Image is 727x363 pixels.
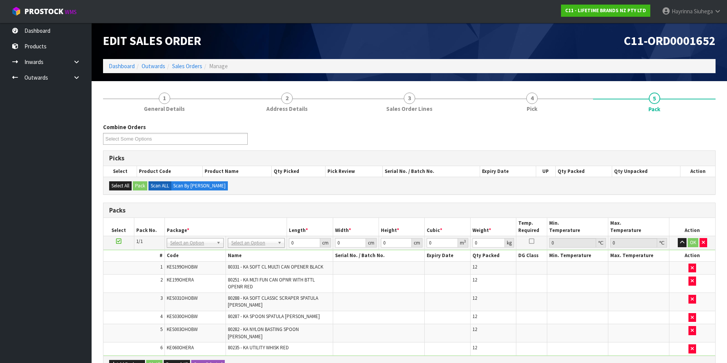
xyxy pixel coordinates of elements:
[608,218,669,236] th: Max. Temperature
[596,238,606,248] div: ℃
[103,166,137,177] th: Select
[383,166,480,177] th: Serial No. / Batch No.
[326,166,383,177] th: Pick Review
[527,105,537,113] span: Pick
[688,238,698,247] button: OK
[172,62,202,70] a: Sales Orders
[164,218,287,236] th: Package
[231,238,274,248] span: Select an Option
[24,6,63,16] span: ProStock
[148,181,171,190] label: Scan ALL
[109,62,135,70] a: Dashboard
[320,238,331,248] div: cm
[109,207,709,214] h3: Packs
[266,105,308,113] span: Address Details
[561,5,650,17] a: C11 - LIFETIME BRANDS NZ PTY LTD
[547,250,608,261] th: Min. Temperature
[11,6,21,16] img: cube-alt.png
[281,93,293,104] span: 2
[608,250,669,261] th: Max. Temperature
[160,326,163,333] span: 5
[160,344,163,351] span: 6
[648,105,660,113] span: Pack
[458,238,468,248] div: m
[167,344,194,351] span: KE060OHERA
[228,326,299,339] span: 80282 - KA NYLON BASTING SPOON [PERSON_NAME]
[160,295,163,301] span: 3
[649,93,660,104] span: 5
[226,250,333,261] th: Name
[109,155,709,162] h3: Picks
[103,218,134,236] th: Select
[612,166,680,177] th: Qty Unpacked
[167,295,198,301] span: KES031OHOBW
[480,166,536,177] th: Expiry Date
[167,313,198,320] span: KES030OHOBW
[209,62,228,70] span: Manage
[536,166,555,177] th: UP
[386,105,432,113] span: Sales Order Lines
[133,181,147,190] button: Pack
[669,250,715,261] th: Action
[425,218,471,236] th: Cubic
[228,344,289,351] span: 80235 - KA UTILITY WHISK RED
[109,181,132,190] button: Select All
[471,250,516,261] th: Qty Packed
[516,218,547,236] th: Temp. Required
[136,238,143,245] span: 1/1
[137,166,203,177] th: Product Code
[657,238,667,248] div: ℃
[228,295,318,308] span: 80288 - KA SOFT CLASSIC SCRAPER SPATULA [PERSON_NAME]
[167,277,194,283] span: KE199OHERA
[144,105,185,113] span: General Details
[472,295,477,301] span: 12
[164,250,226,261] th: Code
[160,277,163,283] span: 2
[159,93,170,104] span: 1
[228,277,315,290] span: 80251 - KA MLTI FUN CAN OPNR WITH BTTL OPENR RED
[134,218,164,236] th: Pack No.
[167,326,198,333] span: KES003OHOBW
[404,93,415,104] span: 3
[471,218,516,236] th: Weight
[333,218,379,236] th: Width
[160,313,163,320] span: 4
[228,313,320,320] span: 80287 - KA SPOON SPATULA [PERSON_NAME]
[526,93,538,104] span: 4
[547,218,608,236] th: Min. Temperature
[287,218,333,236] th: Length
[333,250,424,261] th: Serial No. / Batch No.
[167,264,198,270] span: KES199OHOBW
[142,62,165,70] a: Outwards
[366,238,377,248] div: cm
[669,218,715,236] th: Action
[516,250,547,261] th: DG Class
[565,7,646,14] strong: C11 - LIFETIME BRANDS NZ PTY LTD
[379,218,424,236] th: Height
[472,264,477,270] span: 12
[171,181,228,190] label: Scan By [PERSON_NAME]
[624,33,716,48] span: C11-ORD0001652
[472,313,477,320] span: 12
[505,238,514,248] div: kg
[672,8,693,15] span: Hayrinna
[472,344,477,351] span: 12
[65,8,77,16] small: WMS
[464,239,466,244] sup: 3
[160,264,163,270] span: 1
[170,238,213,248] span: Select an Option
[472,326,477,333] span: 12
[412,238,422,248] div: cm
[472,277,477,283] span: 12
[555,166,612,177] th: Qty Packed
[694,8,713,15] span: Siuhega
[103,123,146,131] label: Combine Orders
[272,166,326,177] th: Qty Picked
[680,166,715,177] th: Action
[228,264,323,270] span: 80331 - KA SOFT CL MULTI CAN OPENER BLACK
[425,250,471,261] th: Expiry Date
[103,33,201,48] span: Edit Sales Order
[103,250,164,261] th: #
[203,166,272,177] th: Product Name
